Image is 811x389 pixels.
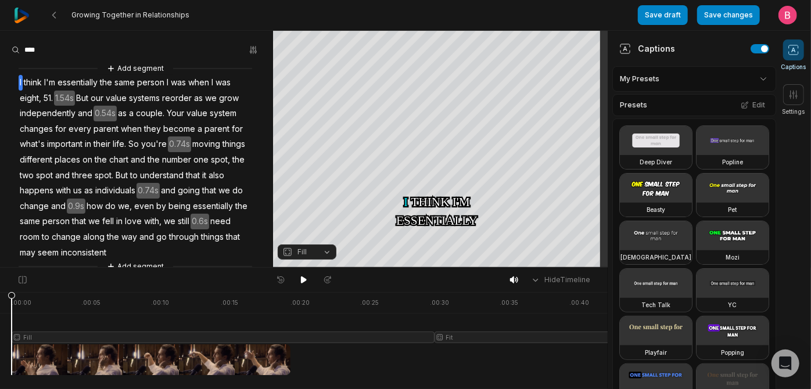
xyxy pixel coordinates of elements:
span: that [201,183,217,199]
span: eight, [19,91,42,106]
span: change [19,199,50,214]
span: value [185,106,209,121]
span: their [92,136,112,152]
span: and [160,183,177,199]
span: I [19,75,23,91]
span: and [77,106,94,121]
span: Growing Together in Relationships [71,10,189,20]
button: Fill [278,244,336,260]
span: system [209,106,238,121]
button: Save changes [697,5,760,25]
span: still [177,214,191,229]
span: grow [218,91,240,106]
button: Add segment [105,260,166,273]
span: a [196,121,203,137]
span: two [19,168,35,183]
span: fell [101,214,115,229]
div: My Presets [612,66,776,92]
span: become [162,121,196,137]
span: Your [166,106,185,121]
div: Captions [619,42,675,55]
span: 0.9s [67,199,85,214]
span: individuals [94,183,137,199]
span: we [87,214,101,229]
span: us [72,183,83,199]
span: going [177,183,201,199]
span: changes [19,121,54,137]
span: But [114,168,129,183]
span: things [200,229,225,245]
span: may [19,245,37,261]
span: we [163,214,177,229]
span: was [214,75,232,91]
span: 0.6s [191,214,209,229]
span: I'm [43,75,56,91]
span: 0.54s [94,106,117,121]
h3: Mozi [726,253,740,262]
span: different [19,152,53,168]
span: think [23,75,43,91]
div: Presets [612,94,776,116]
h3: Deep Diver [640,157,672,167]
span: when [187,75,210,91]
span: you're [140,136,168,152]
h3: Popline [722,157,743,167]
span: systems [128,91,161,106]
span: parent [92,121,120,137]
span: parent [203,121,231,137]
span: essentially [56,75,99,91]
span: one [192,152,210,168]
span: spot, [210,152,231,168]
span: as [83,183,94,199]
span: to [129,168,139,183]
span: life. [112,136,127,152]
span: and [50,199,67,214]
span: along [82,229,106,245]
div: Open Intercom Messenger [771,350,799,377]
span: way [120,229,138,245]
span: being [167,199,192,214]
button: Add segment [105,62,166,75]
span: person [136,75,166,91]
span: room [19,229,41,245]
span: even [133,199,155,214]
h3: Popping [721,348,744,357]
span: when [120,121,143,137]
span: couple. [135,106,166,121]
span: they [143,121,162,137]
button: Edit [737,98,769,113]
span: person [41,214,71,229]
span: as [117,106,128,121]
span: every [67,121,92,137]
span: value [105,91,128,106]
span: Fill [297,247,307,257]
h3: Playfair [645,348,667,357]
span: in [84,136,92,152]
h3: [DEMOGRAPHIC_DATA] [620,253,691,262]
span: and [130,152,146,168]
span: and [138,229,155,245]
span: through [168,229,200,245]
span: change [51,229,82,245]
span: we [217,183,231,199]
button: HideTimeline [527,271,594,289]
span: spot. [94,168,114,183]
h3: Pet [729,205,737,214]
span: for [231,121,244,137]
span: also [207,168,225,183]
span: do [104,199,117,214]
span: and [54,168,71,183]
span: spot [35,168,54,183]
span: go [155,229,168,245]
span: Settings [783,107,805,116]
span: seem [37,245,60,261]
span: number [161,152,192,168]
span: same [113,75,136,91]
span: for [54,121,67,137]
span: 51. [42,91,54,106]
span: three [71,168,94,183]
span: independently [19,106,77,121]
span: by [155,199,167,214]
span: I [210,75,214,91]
span: do [231,183,244,199]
